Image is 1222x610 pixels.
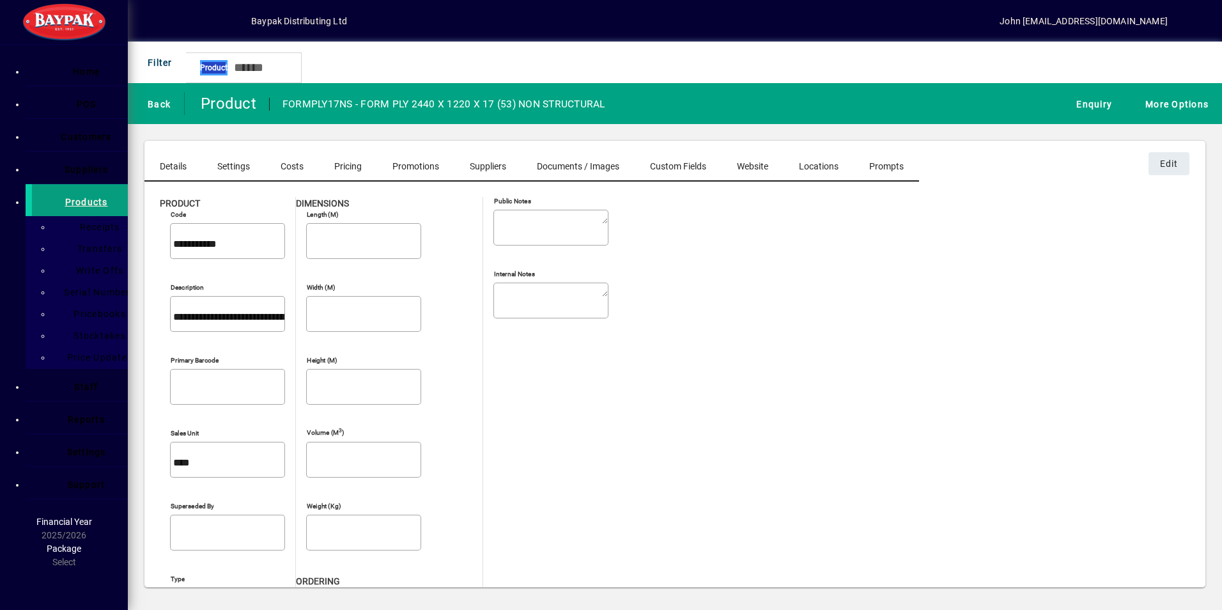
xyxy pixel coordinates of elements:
span: Transfers [70,244,122,254]
a: Staff [32,369,128,401]
span: Financial Year [36,517,92,527]
span: Serial Numbers [56,287,135,297]
a: Support [32,467,128,499]
span: Stocktakes [66,331,126,341]
a: Customers [32,119,128,151]
span: Suppliers [470,162,506,171]
a: POS [32,86,128,118]
span: Settings [67,447,106,457]
a: Stocktakes [58,325,128,347]
span: Edit [1160,153,1179,174]
button: Profile [210,10,251,33]
span: Locations [799,162,839,171]
span: Ordering [296,576,340,586]
a: Knowledge Base [1180,3,1206,44]
a: Pricebooks [58,303,128,325]
a: Serial Numbers [58,281,128,303]
span: Product [200,60,228,75]
span: Staff [74,382,98,392]
mat-label: Volume (m ) [307,428,344,436]
mat-label: Code [171,210,186,218]
a: Write Offs [58,260,128,281]
span: Write Offs [68,265,124,276]
mat-label: Length (m) [307,210,339,218]
span: Pricebooks [66,309,126,319]
button: Edit [1149,152,1189,175]
mat-label: Internal Notes [494,270,535,278]
span: Pricing [334,162,362,171]
span: Package [47,544,81,554]
sup: 3 [339,426,342,434]
div: FORMPLY17NS - FORM PLY 2440 X 1220 X 17 (53) NON STRUCTURAL [282,94,605,114]
span: POS [77,99,97,109]
span: Receipts [72,222,120,232]
button: More Options [1136,92,1212,115]
a: Reports [32,402,128,434]
span: Products [65,197,108,207]
a: Settings [32,434,128,466]
a: Transfers [58,238,128,260]
div: Baypak Distributing Ltd [251,11,347,31]
mat-label: Description [171,283,204,291]
app-page-header-button: Back [128,92,185,115]
button: Add [169,10,210,33]
div: Product [194,93,256,114]
mat-label: Width (m) [307,283,335,291]
mat-label: Superseded by [171,502,214,510]
span: Enquiry [1070,93,1112,114]
span: Filter [141,52,173,73]
span: Settings [217,162,250,171]
a: Suppliers [32,152,128,184]
mat-label: Height (m) [307,356,337,364]
span: More Options [1139,93,1209,114]
mat-label: Public Notes [494,197,531,205]
button: Enquiry [1067,92,1115,115]
span: Costs [281,162,304,171]
div: John [EMAIL_ADDRESS][DOMAIN_NAME] [1000,11,1168,31]
span: Customers [61,132,111,142]
mat-label: Primary barcode [171,356,219,364]
mat-label: Sales unit [171,429,199,437]
span: Back [141,93,171,114]
mat-label: Weight (Kg) [307,502,341,510]
a: Home [32,54,128,86]
span: Custom Fields [650,162,706,171]
span: Website [737,162,768,171]
span: Documents / Images [537,162,619,171]
button: Filter [138,51,176,74]
span: Dimensions [296,198,349,208]
span: Price Updates [59,352,132,363]
span: Promotions [392,162,439,171]
span: Home [73,66,100,77]
a: Products [26,184,128,216]
span: Details [160,162,187,171]
button: Back [138,92,174,115]
span: Support [68,480,105,490]
span: Prompts [869,162,904,171]
span: Product [160,198,200,208]
span: Suppliers [65,164,108,175]
mat-label: Type [171,575,185,583]
span: Reports [68,414,105,425]
a: Price Updates [58,347,128,368]
a: Receipts [58,216,128,238]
